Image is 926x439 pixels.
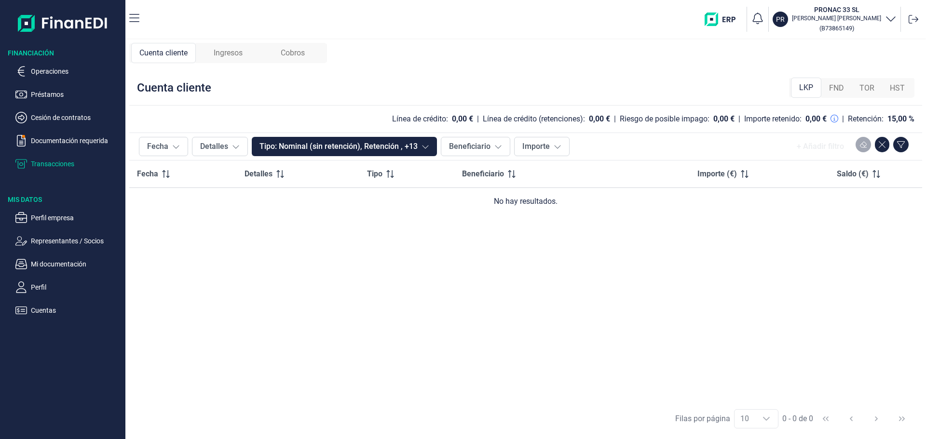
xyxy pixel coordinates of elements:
p: Perfil empresa [31,212,122,224]
button: Perfil empresa [15,212,122,224]
div: 15,00 % [887,114,914,124]
button: Operaciones [15,66,122,77]
div: 0,00 € [452,114,473,124]
div: 0,00 € [713,114,735,124]
span: HST [890,82,905,94]
button: Next Page [865,407,888,430]
div: | [477,113,479,125]
h3: PRONAC 33 SL [792,5,881,14]
span: Fecha [137,168,158,180]
div: Importe retenido: [744,114,802,124]
div: Choose [755,410,778,428]
div: Cobros [260,43,325,63]
div: No hay resultados. [137,196,914,207]
div: LKP [791,78,821,98]
span: Cuenta cliente [139,47,188,59]
div: | [738,113,740,125]
p: Transacciones [31,158,122,170]
button: Detalles [192,137,248,156]
p: [PERSON_NAME] [PERSON_NAME] [792,14,881,22]
span: Ingresos [214,47,243,59]
span: Importe (€) [697,168,737,180]
div: Ingresos [196,43,260,63]
div: | [842,113,844,125]
p: Préstamos [31,89,122,100]
button: Previous Page [840,407,863,430]
div: Retención: [848,114,884,124]
img: erp [705,13,743,26]
div: TOR [852,79,882,98]
p: Operaciones [31,66,122,77]
button: Fecha [139,137,188,156]
button: Tipo: Nominal (sin retención), Retención , +13 [252,137,437,156]
span: Cobros [281,47,305,59]
div: Cuenta cliente [137,80,211,95]
div: FND [821,79,852,98]
button: Mi documentación [15,258,122,270]
p: Cuentas [31,305,122,316]
button: Importe [514,137,570,156]
button: Representantes / Socios [15,235,122,247]
div: 0,00 € [589,114,610,124]
span: LKP [799,82,813,93]
button: Préstamos [15,89,122,100]
span: TOR [859,82,874,94]
button: Perfil [15,281,122,293]
button: Cuentas [15,305,122,316]
button: Documentación requerida [15,135,122,146]
button: Transacciones [15,158,122,170]
button: PRPRONAC 33 SL[PERSON_NAME] [PERSON_NAME](B73865149) [773,5,897,34]
button: Last Page [890,407,913,430]
div: | [614,113,616,125]
img: Logo de aplicación [18,8,108,39]
p: Documentación requerida [31,135,122,146]
small: Copiar cif [819,25,854,32]
div: 0,00 € [805,114,827,124]
button: Beneficiario [441,137,510,156]
div: Línea de crédito: [392,114,448,124]
p: Mi documentación [31,258,122,270]
div: HST [882,79,912,98]
div: Filas por página [675,413,730,425]
span: Detalles [245,168,272,180]
button: Cesión de contratos [15,112,122,123]
p: Representantes / Socios [31,235,122,247]
button: First Page [814,407,837,430]
span: FND [829,82,844,94]
p: Perfil [31,281,122,293]
p: PR [776,14,785,24]
span: Saldo (€) [837,168,869,180]
span: 0 - 0 de 0 [782,415,813,423]
span: Beneficiario [462,168,504,180]
p: Cesión de contratos [31,112,122,123]
div: Cuenta cliente [131,43,196,63]
span: Tipo [367,168,382,180]
div: Riesgo de posible impago: [620,114,709,124]
div: Línea de crédito (retenciones): [483,114,585,124]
